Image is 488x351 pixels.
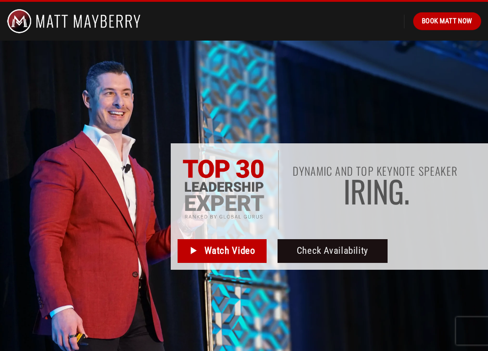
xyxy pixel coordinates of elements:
[413,12,481,30] a: Book Matt Now
[297,243,368,258] span: Check Availability
[205,243,255,258] span: Watch Video
[278,239,388,263] a: Check Availability
[182,159,265,220] img: Top 30 Leadership Experts
[7,2,141,41] img: Matt Mayberry
[178,239,267,263] a: Watch Video
[293,165,481,176] h1: Dynamic and top keynote speaker
[422,16,472,26] span: Book Matt Now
